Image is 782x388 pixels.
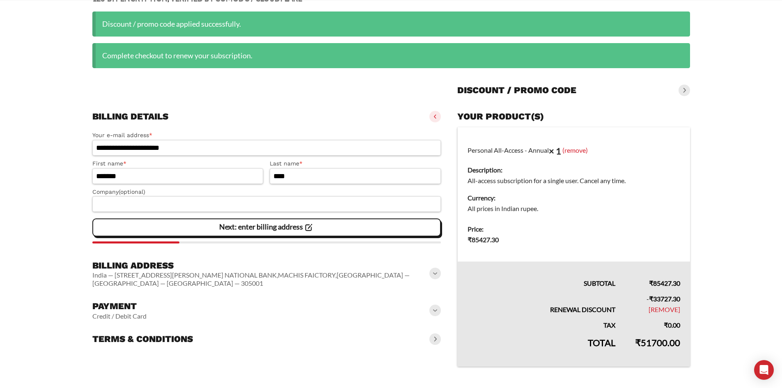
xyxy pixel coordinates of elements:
th: Subtotal [458,262,625,289]
span: ₹ [649,279,653,287]
dt: Description: [468,165,680,175]
strong: × 1 [549,145,561,156]
h3: Payment [92,301,147,312]
h3: Billing address [92,260,431,271]
label: First name [92,159,264,168]
bdi: 85427.30 [468,236,499,243]
bdi: 85427.30 [649,279,680,287]
label: Last name [270,159,441,168]
td: Personal All-Access - Annual [458,127,690,219]
bdi: 0.00 [664,321,680,329]
label: Company [92,187,441,197]
span: ₹ [664,321,668,329]
h3: Discount / promo code [457,85,576,96]
vaadin-button: Next: enter billing address [92,218,441,236]
dt: Currency: [468,193,680,203]
span: 33727.30 [649,295,680,303]
div: Discount / promo code applied successfully. [92,11,690,37]
th: Tax [458,315,625,331]
dt: Price: [468,224,680,234]
div: Complete checkout to renew your subscription. [92,43,690,68]
vaadin-horizontal-layout: India — [STREET_ADDRESS][PERSON_NAME] NATIONAL BANK,MACHIS FAICTORY,[GEOGRAPHIC_DATA] — [GEOGRAPH... [92,271,431,287]
div: Open Intercom Messenger [754,360,774,380]
h3: Billing details [92,111,168,122]
span: ₹ [468,236,472,243]
span: ₹ [649,295,653,303]
label: Your e-mail address [92,131,441,140]
bdi: 51700.00 [635,337,680,348]
dd: All prices in Indian rupee. [468,203,680,214]
h3: Terms & conditions [92,333,193,345]
vaadin-horizontal-layout: Credit / Debit Card [92,312,147,320]
span: ₹ [635,337,641,348]
span: (optional) [119,188,145,195]
a: Remove discount_renewal coupon [649,305,680,313]
dd: All-access subscription for a single user. Cancel any time. [468,175,680,186]
th: Total [458,331,625,367]
td: - [625,289,690,315]
th: Renewal Discount [458,289,625,315]
a: (remove) [562,146,588,154]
